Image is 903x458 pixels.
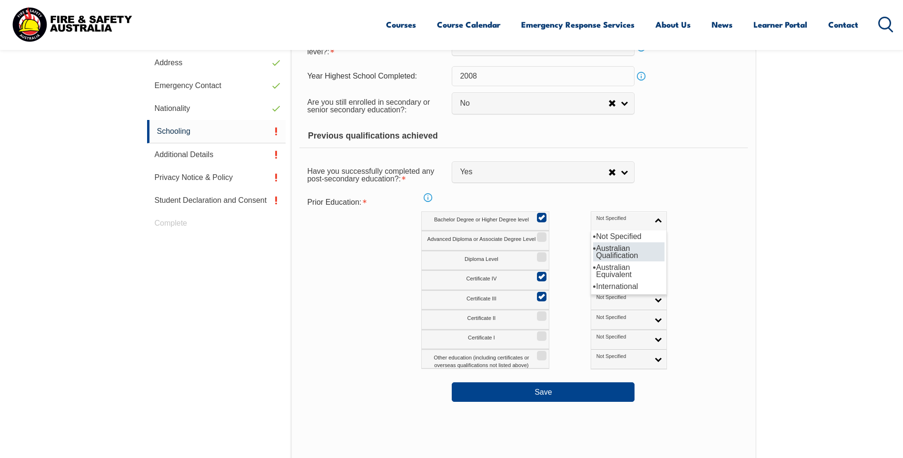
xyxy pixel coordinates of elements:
label: Certificate II [421,310,549,329]
a: Courses [386,12,416,37]
li: International [593,280,665,292]
li: Australian Qualification [593,242,665,261]
a: About Us [655,12,691,37]
a: Student Declaration and Consent [147,189,286,212]
button: Save [452,382,635,401]
a: News [712,12,733,37]
span: Not Specified [596,334,649,340]
span: Not Specified [596,314,649,321]
a: Course Calendar [437,12,500,37]
label: Certificate IV [421,270,549,290]
a: Address [147,51,286,74]
span: Have you successfully completed any post-secondary education?: [307,167,434,183]
a: Emergency Response Services [521,12,635,37]
span: Yes [460,167,608,177]
span: Not Specified [596,215,649,222]
a: Learner Portal [754,12,807,37]
label: Other education (including certificates or overseas qualifications not listed above) [421,349,549,369]
label: Diploma Level [421,251,549,270]
a: Contact [828,12,858,37]
div: Have you successfully completed any post-secondary education? is required. [299,161,452,188]
a: Emergency Contact [147,74,286,97]
a: Privacy Notice & Policy [147,166,286,189]
input: YYYY [452,66,635,86]
li: Australian Equivalent [593,261,665,280]
span: No [460,99,608,109]
div: Prior Education is required. [299,193,452,211]
label: Certificate I [421,330,549,349]
div: Year Highest School Completed: [299,67,452,85]
label: Bachelor Degree or Higher Degree level [421,211,549,231]
li: Not Specified [593,230,665,242]
div: Previous qualifications achieved [299,124,747,148]
label: Certificate III [421,290,549,310]
span: Not Specified [596,353,649,360]
span: Not Specified [596,294,649,301]
a: Nationality [147,97,286,120]
span: Are you still enrolled in secondary or senior secondary education?: [307,98,430,114]
label: Advanced Diploma or Associate Degree Level [421,231,549,250]
a: Info [635,70,648,83]
a: Additional Details [147,143,286,166]
a: Info [421,191,435,204]
a: Schooling [147,120,286,143]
